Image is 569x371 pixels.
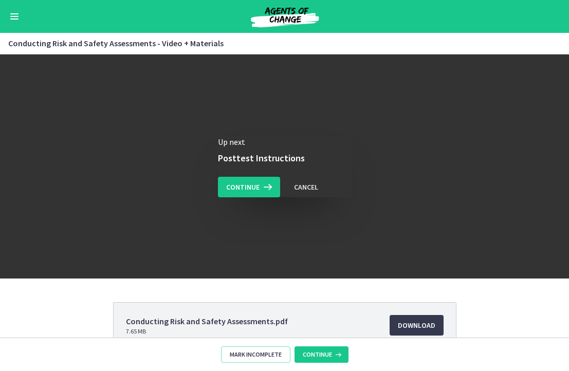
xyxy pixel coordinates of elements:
button: Mark Incomplete [221,346,290,363]
span: Continue [303,350,332,359]
span: Conducting Risk and Safety Assessments.pdf [126,315,288,327]
button: Continue [218,177,280,197]
span: 7.65 MB [126,327,288,336]
button: Enable menu [8,10,21,23]
button: Cancel [286,177,326,197]
h3: Posttest Instructions [218,152,352,164]
img: Agents of Change [223,4,346,29]
h3: Conducting Risk and Safety Assessments - Video + Materials [8,37,548,49]
p: Up next [218,136,352,148]
span: Download [398,319,435,331]
span: Continue [226,181,260,193]
div: Cancel [294,181,318,193]
span: Mark Incomplete [230,350,282,359]
button: Continue [295,346,348,363]
a: Download [390,315,444,336]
